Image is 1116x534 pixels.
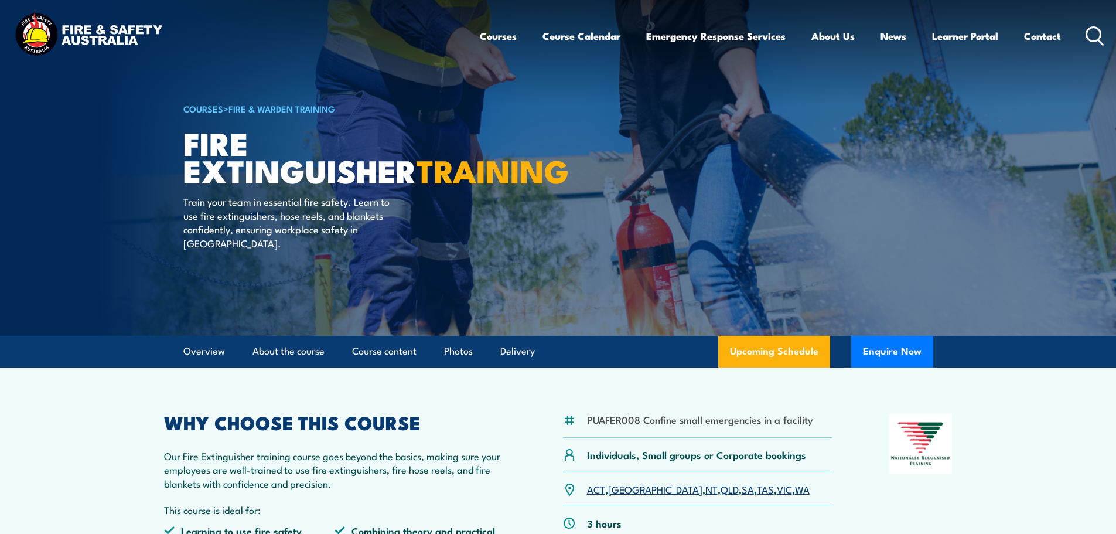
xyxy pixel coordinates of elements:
[646,21,786,52] a: Emergency Response Services
[587,482,810,496] p: , , , , , , ,
[183,102,223,115] a: COURSES
[851,336,933,368] button: Enquire Now
[587,413,813,426] li: PUAFER008 Confine small emergencies in a facility
[587,516,622,530] p: 3 hours
[500,336,535,367] a: Delivery
[705,482,718,496] a: NT
[889,414,953,474] img: Nationally Recognised Training logo.
[1024,21,1061,52] a: Contact
[183,336,225,367] a: Overview
[742,482,754,496] a: SA
[228,102,335,115] a: Fire & Warden Training
[811,21,855,52] a: About Us
[721,482,739,496] a: QLD
[718,336,830,368] a: Upcoming Schedule
[587,482,605,496] a: ACT
[164,414,506,430] h2: WHY CHOOSE THIS COURSE
[444,336,473,367] a: Photos
[608,482,702,496] a: [GEOGRAPHIC_DATA]
[777,482,792,496] a: VIC
[164,449,506,490] p: Our Fire Extinguisher training course goes beyond the basics, making sure your employees are well...
[252,336,325,367] a: About the course
[183,195,397,250] p: Train your team in essential fire safety. Learn to use fire extinguishers, hose reels, and blanke...
[932,21,998,52] a: Learner Portal
[587,448,806,461] p: Individuals, Small groups or Corporate bookings
[183,101,473,115] h6: >
[480,21,517,52] a: Courses
[542,21,620,52] a: Course Calendar
[164,503,506,516] p: This course is ideal for:
[880,21,906,52] a: News
[183,129,473,183] h1: Fire Extinguisher
[757,482,774,496] a: TAS
[417,145,569,194] strong: TRAINING
[352,336,417,367] a: Course content
[795,482,810,496] a: WA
